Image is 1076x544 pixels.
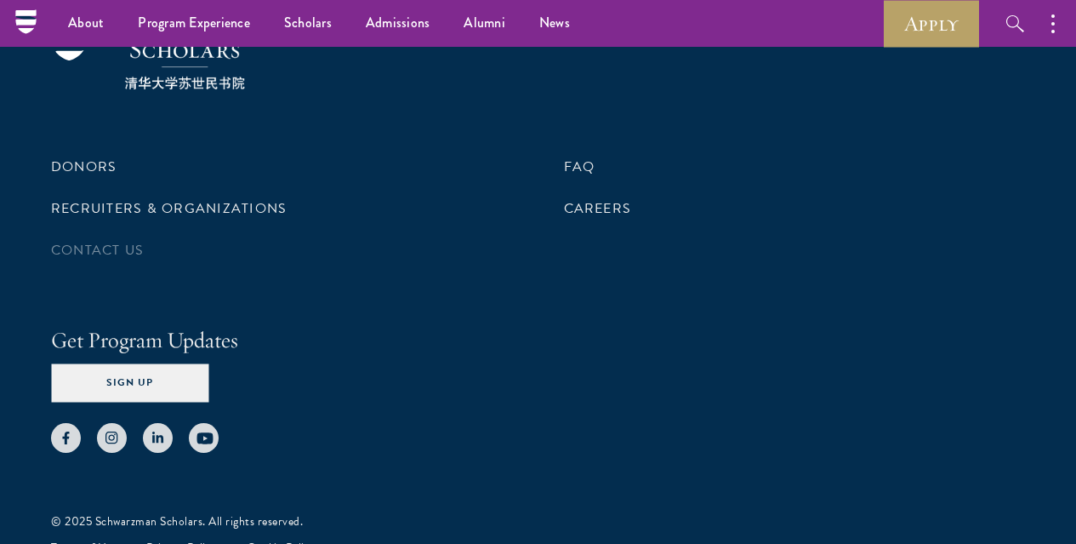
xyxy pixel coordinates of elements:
[51,364,208,402] button: Sign Up
[51,157,117,177] a: Donors
[564,157,595,177] a: FAQ
[564,198,632,219] a: Careers
[51,198,287,219] a: Recruiters & Organizations
[51,513,1025,530] div: © 2025 Schwarzman Scholars. All rights reserved.
[51,19,262,89] img: Schwarzman Scholars
[51,324,1025,357] h4: Get Program Updates
[51,240,144,261] a: Contact Us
